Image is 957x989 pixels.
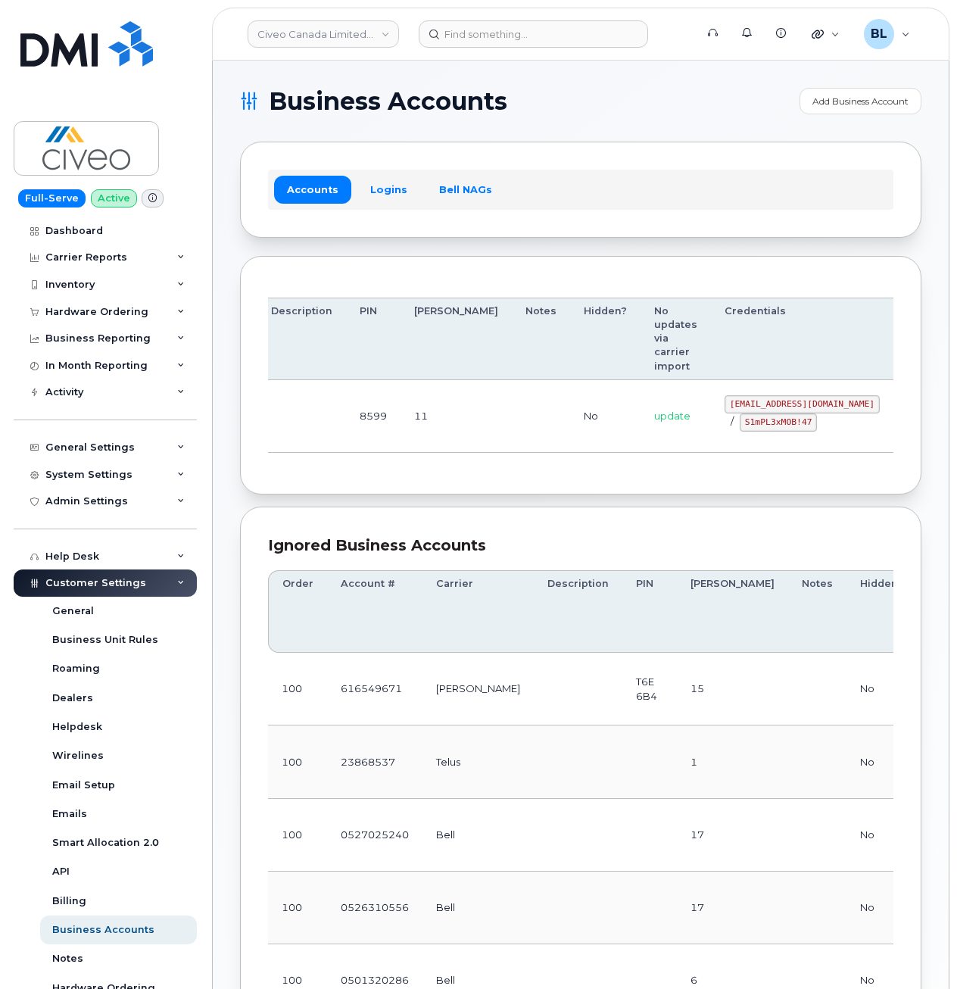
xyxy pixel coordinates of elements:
td: 100 [268,872,327,944]
span: / [731,415,734,427]
code: [EMAIL_ADDRESS][DOMAIN_NAME] [725,395,880,413]
td: Telus [422,725,534,798]
td: 100 [268,799,327,872]
th: No updates via carrier import [641,298,711,380]
td: 100 [268,653,327,725]
td: Bell [422,872,534,944]
td: No [846,725,917,798]
td: Bell [422,799,534,872]
th: Carrier [422,570,534,653]
iframe: Messenger Launcher [891,923,946,978]
td: 616549671 [327,653,422,725]
td: T6E 6B4 [622,653,677,725]
td: 0526310556 [327,872,422,944]
td: 1 [677,725,788,798]
a: Logins [357,176,420,203]
th: PIN [346,298,401,380]
td: [PERSON_NAME] [422,653,534,725]
td: 11 [401,380,512,453]
th: PIN [622,570,677,653]
th: Description [257,298,346,380]
td: 17 [677,872,788,944]
td: 100 [268,725,327,798]
th: Hidden? [846,570,917,653]
th: Notes [788,570,846,653]
td: 17 [677,799,788,872]
td: 15 [677,653,788,725]
span: Business Accounts [269,90,507,113]
td: 8599 [346,380,401,453]
th: Notes [512,298,570,380]
th: Hidden? [570,298,641,380]
td: No [846,799,917,872]
a: Add Business Account [800,88,921,114]
div: Ignored Business Accounts [268,535,893,557]
a: Bell NAGs [426,176,505,203]
td: No [846,872,917,944]
td: 23868537 [327,725,422,798]
td: 0527025240 [327,799,422,872]
span: update [654,410,690,422]
th: Order [268,570,327,653]
td: No [846,653,917,725]
th: [PERSON_NAME] [677,570,788,653]
th: Description [534,570,622,653]
a: Accounts [274,176,351,203]
th: [PERSON_NAME] [401,298,512,380]
th: Account # [327,570,422,653]
th: Credentials [711,298,893,380]
code: S1mPL3xMOB!47 [740,413,817,432]
td: No [570,380,641,453]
